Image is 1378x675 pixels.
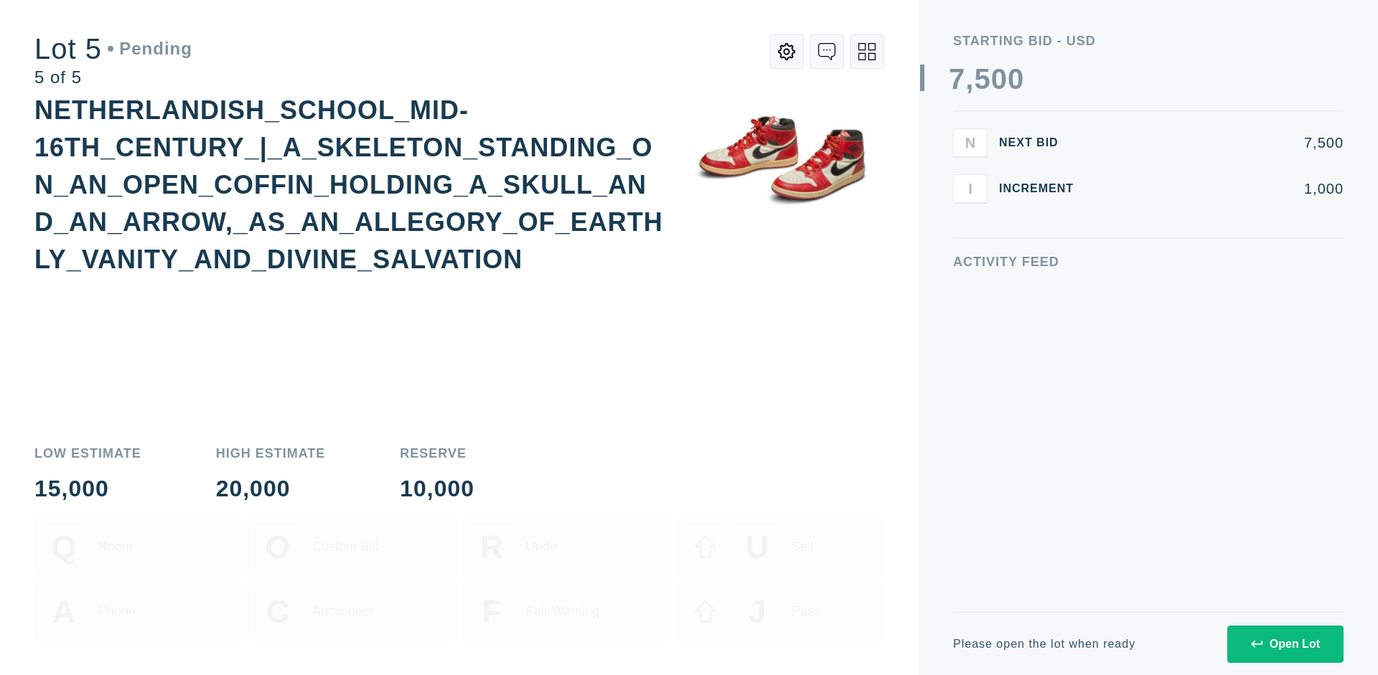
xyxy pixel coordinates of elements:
div: 15,000 [34,477,141,500]
div: High Estimate [216,447,326,460]
div: Reserve [400,447,474,460]
span: N [965,134,975,151]
div: 7,500 [1097,136,1344,150]
div: , [965,65,974,351]
div: Open Lot [1251,638,1320,651]
span: I [968,180,972,197]
div: 7 [949,65,965,93]
div: Next Bid [999,137,1085,148]
div: 1,000 [1097,181,1344,196]
div: Lot 5 [34,34,192,63]
div: NETHERLANDISH_SCHOOL_MID-16TH_CENTURY_|_A_SKELETON_STANDING_ON_AN_OPEN_COFFIN_HOLDING_A_SKULL_AND... [34,95,663,274]
div: 0 [1008,65,1024,93]
button: N [953,128,988,157]
button: Open Lot [1227,626,1344,663]
div: 10,000 [400,477,474,500]
button: I [953,174,988,203]
div: Activity Feed [953,255,1344,268]
div: Low Estimate [34,447,141,460]
div: Pending [108,40,192,57]
div: 0 [991,65,1008,93]
div: Please open the lot when ready [953,638,1135,650]
div: Increment [999,183,1085,194]
div: 5 [974,65,990,93]
div: 20,000 [216,477,326,500]
div: 5 of 5 [34,69,192,86]
div: Starting Bid - USD [953,34,1344,47]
